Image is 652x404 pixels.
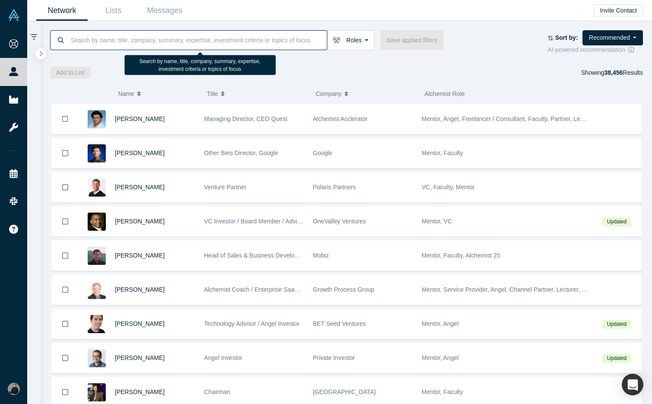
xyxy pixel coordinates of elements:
[36,0,88,21] a: Network
[313,184,356,191] span: Polaris Partners
[207,85,218,103] span: Title
[52,275,79,305] button: Bookmark
[70,30,327,50] input: Search by name, title, company, summary, expertise, investment criteria or topics of focus
[204,388,231,395] span: Chairman
[88,281,106,299] img: Chuck DeVita's Profile Image
[204,354,243,361] span: Angel investor
[204,115,288,122] span: Managing Director, CEO Quest
[422,218,452,225] span: Mentor, VC
[52,138,79,168] button: Bookmark
[313,252,329,259] span: Mobiz
[52,172,79,202] button: Bookmark
[313,218,366,225] span: OneValley Ventures
[139,0,190,21] a: Messages
[313,286,374,293] span: Growth Process Group
[424,90,465,97] span: Alchemist Role
[602,320,631,329] span: Updated
[204,218,306,225] span: VC Investor / Board Member / Advisor
[422,252,500,259] span: Mentor, Faculty, Alchemist 25
[548,45,643,54] div: AI-powered recommendation
[88,247,106,265] img: Michael Chang's Profile Image
[88,349,106,367] img: Danny Chee's Profile Image
[422,354,459,361] span: Mentor, Angel
[422,320,459,327] span: Mentor, Angel
[313,115,368,122] span: Alchemist Acclerator
[115,286,165,293] a: [PERSON_NAME]
[115,150,165,156] a: [PERSON_NAME]
[115,320,165,327] a: [PERSON_NAME]
[88,383,106,401] img: Timothy Chou's Profile Image
[118,85,198,103] button: Name
[313,320,366,327] span: BET Seed Ventures
[204,150,279,156] span: Other Bets Director, Google
[8,383,20,395] img: Pepper Yen's Account
[316,85,342,103] span: Company
[115,115,165,122] a: [PERSON_NAME]
[52,207,79,236] button: Bookmark
[316,85,415,103] button: Company
[115,354,165,361] a: [PERSON_NAME]
[8,9,20,21] img: Alchemist Vault Logo
[604,69,643,76] span: Results
[327,30,374,50] button: Roles
[204,286,408,293] span: Alchemist Coach / Enterprise SaaS & Ai Subscription Model Thought Leader
[422,150,463,156] span: Mentor, Faculty
[313,150,332,156] span: Google
[88,315,106,333] img: Boris Livshutz's Profile Image
[604,69,623,76] strong: 38,456
[50,67,91,79] button: Add to List
[52,241,79,270] button: Bookmark
[52,343,79,373] button: Bookmark
[313,354,355,361] span: Private Investor
[422,184,475,191] span: VC, Faculty, Mentor
[581,67,643,79] div: Showing
[204,320,300,327] span: Technology Advisor / Angel Investor
[380,30,443,50] button: Save applied filters
[207,85,307,103] button: Title
[115,184,165,191] a: [PERSON_NAME]
[204,252,335,259] span: Head of Sales & Business Development (interim)
[118,85,134,103] span: Name
[313,388,376,395] span: [GEOGRAPHIC_DATA]
[602,354,631,363] span: Updated
[422,115,607,122] span: Mentor, Angel, Freelancer / Consultant, Faculty, Partner, Lecturer, VC
[88,178,106,197] img: Gary Swart's Profile Image
[422,286,645,293] span: Mentor, Service Provider, Angel, Channel Partner, Lecturer, Freelancer / Consultant
[582,30,643,45] button: Recommended
[88,0,139,21] a: Lists
[52,104,79,134] button: Bookmark
[422,388,463,395] span: Mentor, Faculty
[88,213,106,231] img: Juan Scarlett's Profile Image
[115,252,165,259] a: [PERSON_NAME]
[594,4,643,16] button: Invite Contact
[88,144,106,162] img: Steven Kan's Profile Image
[555,34,578,41] strong: Sort by:
[602,217,631,226] span: Updated
[115,388,165,395] a: [PERSON_NAME]
[115,218,165,225] a: [PERSON_NAME]
[88,110,106,128] img: Gnani Palanikumar's Profile Image
[52,309,79,339] button: Bookmark
[204,184,247,191] span: Venture Partner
